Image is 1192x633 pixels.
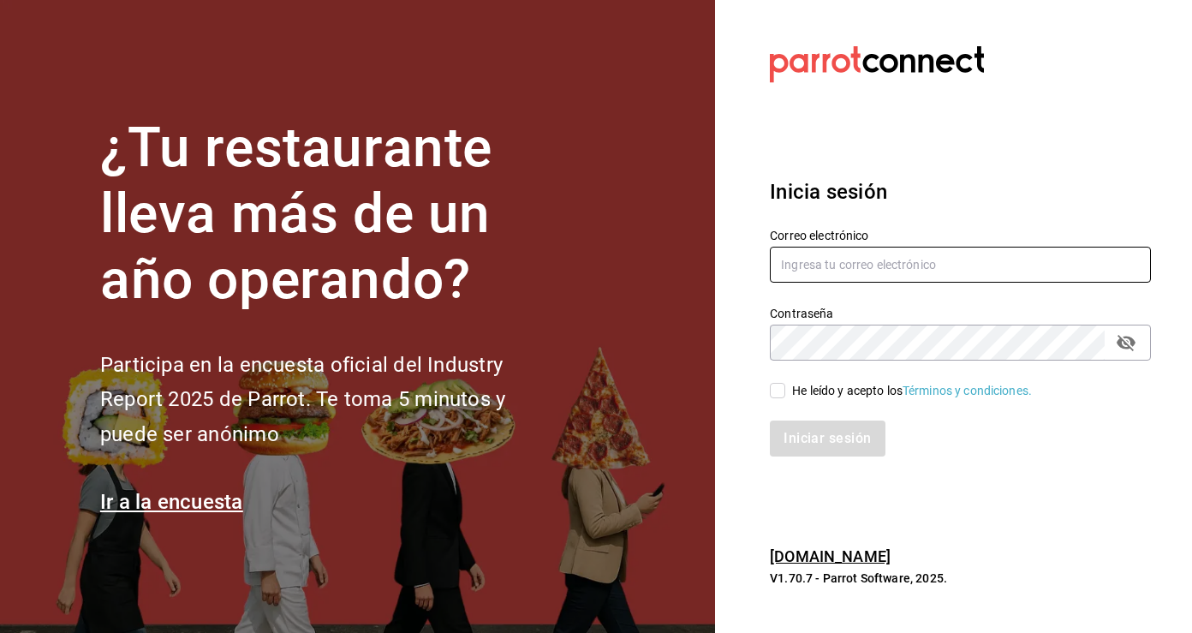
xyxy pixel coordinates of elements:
a: [DOMAIN_NAME] [770,547,891,565]
h2: Participa en la encuesta oficial del Industry Report 2025 de Parrot. Te toma 5 minutos y puede se... [100,348,563,452]
a: Términos y condiciones. [903,384,1032,397]
h3: Inicia sesión [770,176,1151,207]
button: passwordField [1112,328,1141,357]
div: He leído y acepto los [792,382,1032,400]
label: Contraseña [770,308,1151,319]
h1: ¿Tu restaurante lleva más de un año operando? [100,116,563,313]
label: Correo electrónico [770,230,1151,242]
a: Ir a la encuesta [100,490,243,514]
p: V1.70.7 - Parrot Software, 2025. [770,570,1151,587]
input: Ingresa tu correo electrónico [770,247,1151,283]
